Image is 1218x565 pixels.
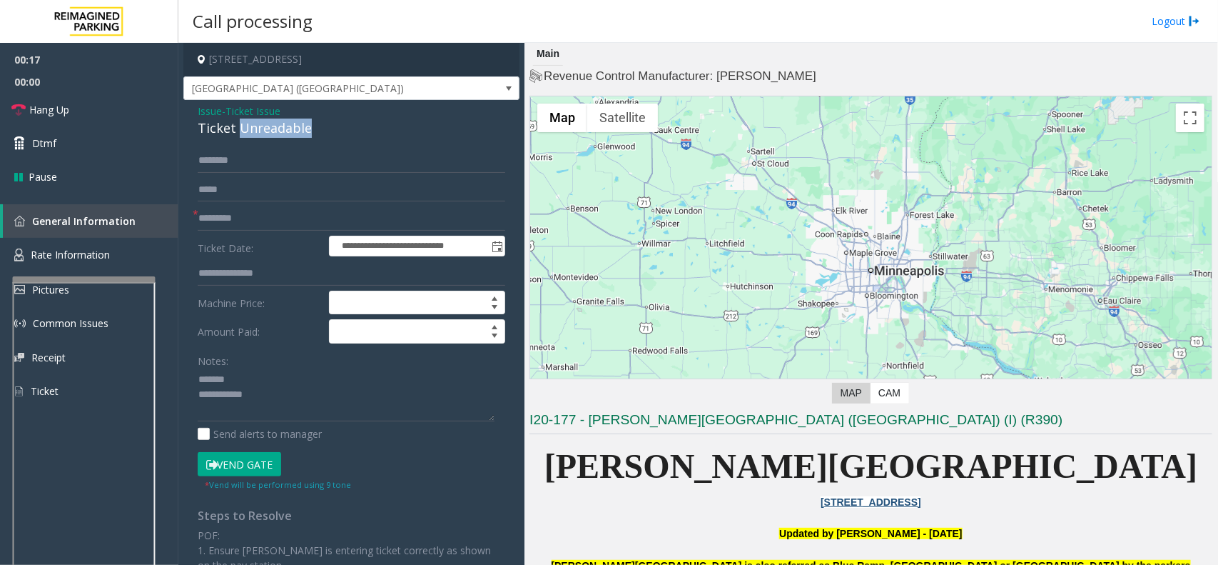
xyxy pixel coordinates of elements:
label: CAM [870,383,909,404]
span: Increase value [484,291,504,303]
label: Send alerts to manager [198,426,322,441]
div: Ticket Unreadable [198,119,505,138]
span: Toggle popup [489,236,504,256]
span: Hang Up [29,102,69,117]
h3: Call processing [186,4,320,39]
span: [PERSON_NAME][GEOGRAPHIC_DATA] [544,447,1198,485]
a: General Information [3,204,178,238]
span: Increase value [484,320,504,331]
label: Ticket Date: [194,236,325,257]
img: logout [1189,14,1200,29]
a: [STREET_ADDRESS] [821,496,921,508]
label: Machine Price: [194,291,325,315]
div: 800 East 28th Street, Minneapolis, MN [862,249,880,275]
button: Show street map [537,104,587,132]
button: Toggle fullscreen view [1176,104,1204,132]
h4: Revenue Control Manufacturer: [PERSON_NAME] [529,68,1212,85]
label: Amount Paid: [194,319,325,344]
span: Dtmf [32,136,56,151]
span: Ticket Issue [225,104,280,119]
span: General Information [32,214,136,228]
h4: [STREET_ADDRESS] [183,43,519,76]
img: 'icon' [14,216,25,226]
h4: Steps to Resolve [198,509,505,523]
h3: I20-177 - [PERSON_NAME][GEOGRAPHIC_DATA] ([GEOGRAPHIC_DATA]) (I) (R390) [529,411,1212,434]
button: Show satellite imagery [587,104,658,132]
span: Decrease value [484,331,504,343]
button: Vend Gate [198,452,281,476]
span: Decrease value [484,303,504,314]
small: Vend will be performed using 9 tone [205,479,351,490]
img: 'icon' [14,249,24,261]
span: Issue [198,104,222,119]
a: Logout [1152,14,1200,29]
span: Rate Information [31,248,110,261]
span: [GEOGRAPHIC_DATA] ([GEOGRAPHIC_DATA]) [184,77,452,100]
label: Map [832,383,871,404]
span: - [222,104,280,118]
font: Updated by [PERSON_NAME] - [DATE] [779,528,962,539]
label: Notes: [198,349,228,369]
span: Pause [29,169,57,184]
div: Main [533,43,563,66]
